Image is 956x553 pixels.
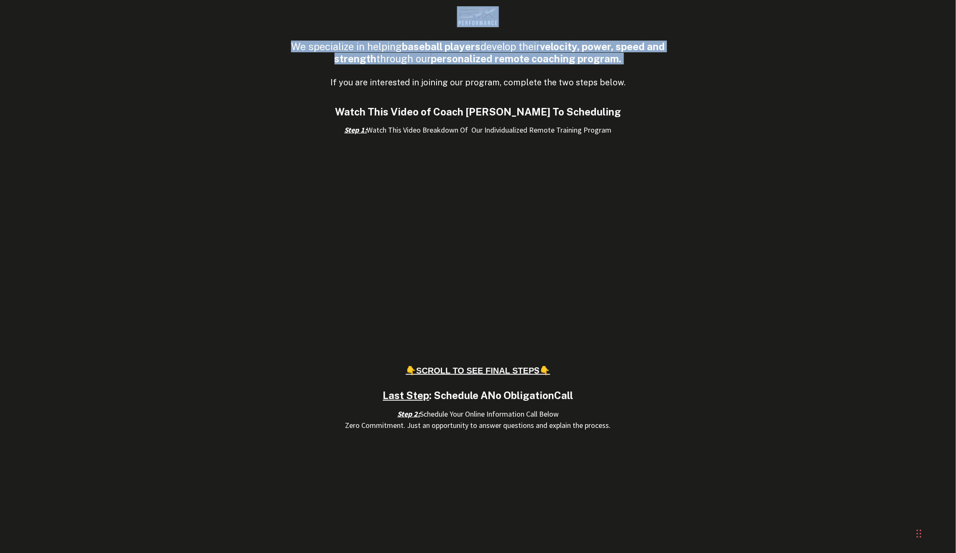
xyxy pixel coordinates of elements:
strong: S [406,366,550,376]
span: Step 1: [345,125,367,135]
span: personalized remote coaching program. [431,53,622,64]
span: velocity, power, speed and strength [335,41,665,64]
iframe: HubSpot Video [277,136,679,361]
h1: If you are interested in joining our program, complete the two steps below. [277,78,679,88]
h1: Watch This Video of Coach [PERSON_NAME] To Scheduling [277,106,679,118]
span: Watch This Video Breakdown Of Our Individualized Remote Training Program [367,125,612,135]
span: 👇 [540,366,550,375]
h1: We specialize in helping develop their through our [277,41,679,64]
span: baseball players [402,41,481,52]
img: BRX Transparent Logo-2 [457,6,499,27]
span: Last Step [383,389,429,401]
span: 👇SCROLL TO SEE FINAL STEP [406,366,534,375]
p: Schedule Your Online Information Call Below Zero Commitment. Just an opportunity to answer questi... [277,408,679,431]
span: Step 2: [397,409,420,419]
span: No Obligation [488,389,555,401]
div: Drag [917,521,922,546]
iframe: Chat Widget [833,463,956,553]
h1: : Schedule A Call [277,389,679,401]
